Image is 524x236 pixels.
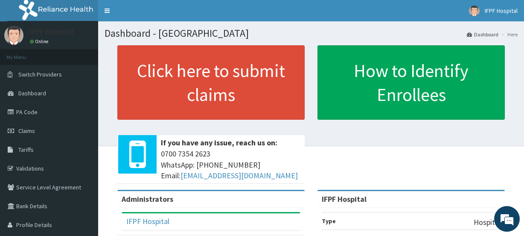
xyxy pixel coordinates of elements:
[322,217,336,225] b: Type
[317,45,505,120] a: How to Identify Enrollees
[474,217,501,228] p: Hospital
[122,194,173,204] b: Administrators
[18,71,62,78] span: Switch Providers
[126,216,169,226] a: IFPF Hospital
[485,7,518,15] span: IFPF Hospital
[117,45,305,120] a: Click here to submit claims
[161,138,277,147] b: If you have any issue, reach us on:
[30,28,74,35] p: IFPF Hospital
[4,26,23,45] img: User Image
[18,146,34,153] span: Tariffs
[18,89,46,97] span: Dashboard
[105,28,518,39] h1: Dashboard - [GEOGRAPHIC_DATA]
[499,31,518,38] li: Here
[322,194,367,204] strong: IFPF Hospital
[469,6,480,16] img: User Image
[161,148,300,181] span: 0700 7354 2623 WhatsApp: [PHONE_NUMBER] Email:
[467,31,498,38] a: Dashboard
[180,171,298,180] a: [EMAIL_ADDRESS][DOMAIN_NAME]
[18,127,35,135] span: Claims
[30,38,50,44] a: Online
